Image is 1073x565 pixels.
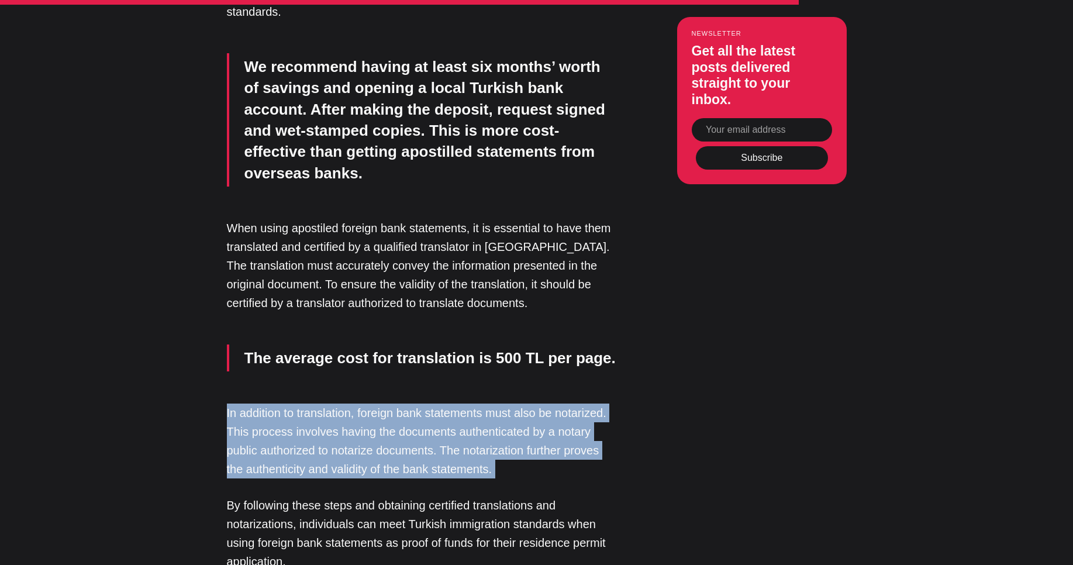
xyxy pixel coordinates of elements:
[227,344,619,371] blockquote: The average cost for translation is 500 TL per page.
[227,53,619,187] blockquote: We recommend having at least six months’ worth of savings and opening a local Turkish bank accoun...
[692,43,832,108] h3: Get all the latest posts delivered straight to your inbox.
[227,219,619,312] p: When using apostiled foreign bank statements, it is essential to have them translated and certifi...
[696,146,828,170] button: Subscribe
[692,30,832,37] small: Newsletter
[227,404,619,478] p: In addition to translation, foreign bank statements must also be notarized. This process involves...
[692,118,832,142] input: Your email address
